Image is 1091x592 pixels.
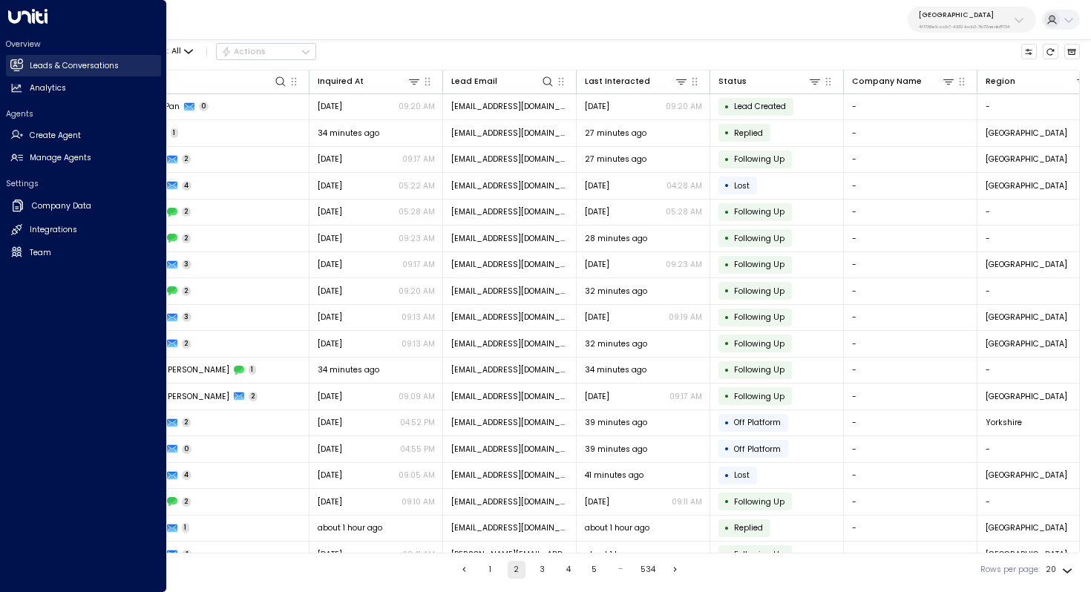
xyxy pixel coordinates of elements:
button: [GEOGRAPHIC_DATA]4f1736e9-ccb7-4332-bcb2-7b72aeab8734 [908,7,1036,33]
div: Lead Name [98,74,288,88]
span: marascafe@outlook.com [451,206,569,217]
td: - [844,516,977,542]
p: 09:20 AM [399,286,435,297]
span: 32 minutes ago [585,338,647,349]
td: - [844,147,977,173]
span: Following Up [734,286,784,297]
span: 2 [182,286,191,296]
span: Aug 30, 2025 [585,496,609,507]
div: Lead Email [451,74,555,88]
span: 0 [182,444,192,454]
span: 27 minutes ago [585,128,646,139]
span: Off Platform [734,417,781,428]
span: Aug 26, 2025 [585,180,609,191]
button: Go to page 3 [534,561,551,579]
div: • [724,176,730,195]
p: [GEOGRAPHIC_DATA] [919,10,1010,19]
span: Following Up [734,154,784,165]
span: marascafe@outlook.com [451,180,569,191]
div: • [724,492,730,511]
a: Team [6,242,161,263]
div: Last Interacted [585,74,689,88]
span: Sep 01, 2025 [318,417,342,428]
div: • [724,361,730,380]
div: • [724,97,730,116]
span: Replied [734,128,763,139]
span: Aug 21, 2025 [585,206,609,217]
div: • [724,413,730,433]
h2: Settings [6,178,161,189]
h2: Agents [6,108,161,119]
span: 32 minutes ago [585,286,647,297]
p: 04:55 PM [400,444,435,455]
span: Yorkshire [986,417,1022,428]
button: Go to next page [666,561,684,579]
span: 1 [249,365,257,375]
span: All [171,47,181,56]
span: 3 [182,260,192,269]
div: Status [718,75,747,88]
span: Aug 24, 2025 [318,470,342,481]
span: 28 minutes ago [585,233,647,244]
button: Go to page 4 [560,561,577,579]
span: formulastu@gmail.com [451,444,569,455]
a: Manage Agents [6,148,161,169]
button: Go to page 1 [482,561,499,579]
span: 2 [182,234,191,243]
nav: pagination navigation [455,561,685,579]
div: 20 [1046,561,1075,579]
div: Company Name [852,74,956,88]
span: 2 [182,339,191,349]
p: 09:17 AM [402,259,435,270]
td: - [844,278,977,304]
div: • [724,387,730,406]
button: page 2 [508,561,525,579]
td: - [844,94,977,120]
span: Sep 01, 2025 [318,391,342,402]
span: Following Up [734,259,784,270]
span: Following Up [734,549,784,560]
td: - [844,226,977,251]
span: louiseisaac10@gmail.com [451,286,569,297]
p: 05:22 AM [399,180,435,191]
span: Aug 17, 2025 [318,206,342,217]
span: Berkshire [986,259,1067,270]
span: London [986,312,1067,323]
span: Birmingham [986,522,1067,533]
td: - [844,120,977,146]
span: Lost [734,180,750,191]
span: rzkay20@outlook.com [451,391,569,402]
span: ebanks0511@icloud.com [451,522,569,533]
p: 05:28 AM [666,206,702,217]
span: Lead Created [734,101,786,112]
div: • [724,255,730,274]
td: - [844,358,977,384]
span: Shropshire [986,549,1067,560]
span: sewelldan@hotmail.co.uk [451,470,569,481]
span: Following Up [734,496,784,507]
span: Replied [734,522,763,533]
p: 09:20 AM [666,101,702,112]
span: Sep 01, 2025 [585,312,609,323]
span: Following Up [734,364,784,375]
td: - [844,542,977,568]
span: Following Up [734,206,784,217]
span: Aug 28, 2025 [585,101,609,112]
span: 4 [182,470,192,480]
div: Region [986,74,1090,88]
a: Leads & Conversations [6,55,161,76]
p: 09:10 AM [402,496,435,507]
span: marascafe@outlook.com [451,154,569,165]
span: xqin1020@hotmail.com [451,101,569,112]
span: Yesterday [585,391,609,402]
a: Analytics [6,78,161,99]
td: - [844,305,977,331]
p: 09:13 AM [402,312,435,323]
h2: Overview [6,39,161,50]
span: rzkay20@outlook.com [451,364,569,375]
span: 27 minutes ago [585,154,646,165]
p: 09:09 AM [399,391,435,402]
span: jassasalway@yahoo.com [451,128,569,139]
div: Company Name [852,75,922,88]
div: • [724,281,730,300]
